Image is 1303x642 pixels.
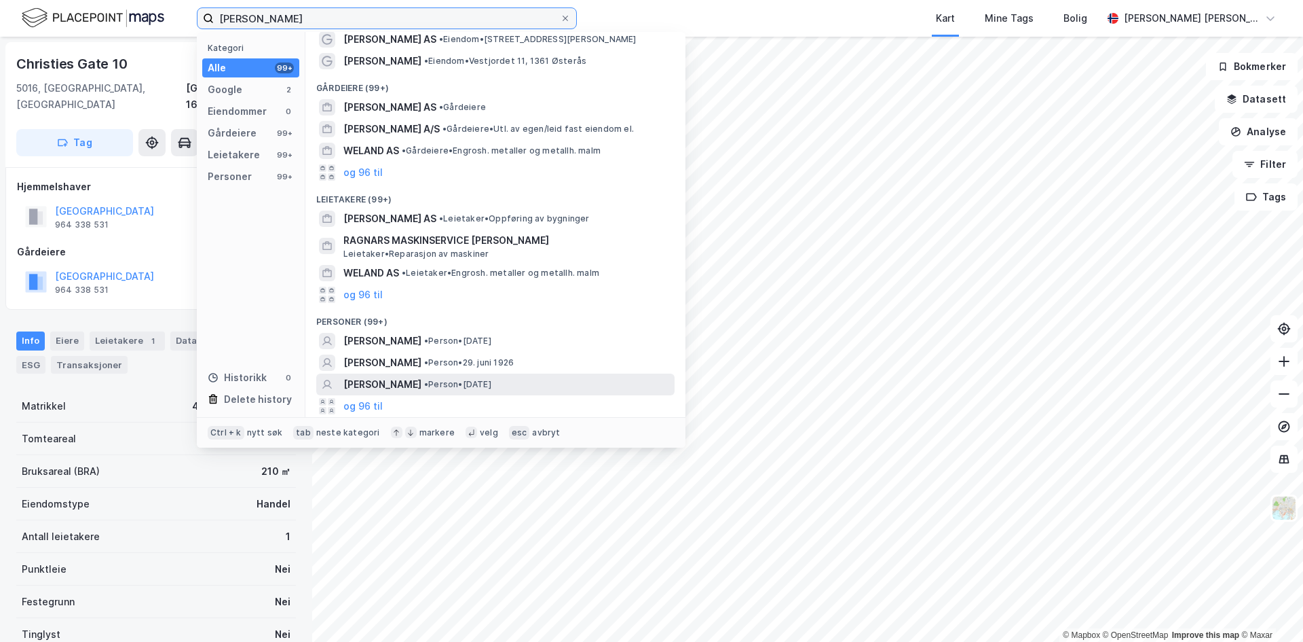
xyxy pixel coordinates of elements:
div: Kontrollprogram for chat [1235,577,1303,642]
span: • [424,379,428,389]
div: Eiendomstype [22,496,90,512]
div: 964 338 531 [55,219,109,230]
button: og 96 til [343,287,383,303]
span: [PERSON_NAME] AS [343,31,436,48]
div: Christies Gate 10 [16,53,130,75]
div: Hjemmelshaver [17,179,295,195]
div: Nei [275,561,290,577]
span: • [439,213,443,224]
div: Bruksareal (BRA) [22,463,100,480]
div: Historikk [208,370,267,386]
span: Person • [DATE] [424,336,491,346]
button: og 96 til [343,164,383,181]
span: • [402,268,406,278]
span: • [402,145,406,156]
span: WELAND AS [343,265,399,281]
div: nytt søk [247,427,283,438]
span: [PERSON_NAME] AS [343,99,436,115]
span: [PERSON_NAME] [343,333,421,349]
img: logo.f888ab2527a4732fd821a326f86c7f29.svg [22,6,164,30]
div: Personer [208,168,252,185]
span: [PERSON_NAME] [343,376,421,393]
div: 0 [283,106,294,117]
span: [PERSON_NAME] A/S [343,121,440,137]
span: Leietaker • Engrosh. metaller og metallh. malm [402,268,599,279]
div: Tomteareal [22,431,76,447]
div: 0 [283,372,294,383]
button: Filter [1232,151,1298,178]
img: Z [1271,495,1297,521]
a: OpenStreetMap [1103,630,1169,640]
span: • [424,336,428,346]
div: Festegrunn [22,594,75,610]
div: Mine Tags [985,10,1034,26]
div: Punktleie [22,561,67,577]
div: 5016, [GEOGRAPHIC_DATA], [GEOGRAPHIC_DATA] [16,80,186,113]
button: Datasett [1215,86,1298,113]
div: Eiendommer [208,103,267,120]
div: 4601-164-1159-0-0 [192,398,290,414]
div: 210 ㎡ [261,463,290,480]
input: Søk på adresse, matrikkel, gårdeiere, leietakere eller personer [214,8,560,29]
span: • [439,34,443,44]
div: 1 [286,529,290,545]
span: Leietaker • Reparasjon av maskiner [343,249,489,260]
button: Tag [16,129,133,156]
span: Gårdeiere • Utl. av egen/leid fast eiendom el. [442,124,634,135]
div: [GEOGRAPHIC_DATA], 164/1159 [186,80,296,113]
span: • [424,56,428,66]
span: Gårdeiere • Engrosh. metaller og metallh. malm [402,145,601,156]
div: Gårdeiere [208,125,257,141]
div: Bolig [1063,10,1087,26]
div: Leietakere (99+) [305,183,685,208]
span: Gårdeiere [439,102,486,113]
span: [PERSON_NAME] [343,53,421,69]
div: ESG [16,356,45,374]
span: • [439,102,443,112]
div: Handel [257,496,290,512]
div: 99+ [275,171,294,182]
div: Kategori [208,43,299,53]
button: Tags [1234,183,1298,211]
span: RAGNARS MASKINSERVICE [PERSON_NAME] [343,232,669,249]
button: og 96 til [343,398,383,414]
div: Eiere [50,332,84,351]
div: [PERSON_NAME] [PERSON_NAME] [1124,10,1260,26]
div: 99+ [275,63,294,73]
a: Mapbox [1063,630,1100,640]
div: Antall leietakere [22,529,100,545]
div: Info [16,332,45,351]
div: Nei [275,594,290,610]
div: Google [208,82,242,98]
button: Bokmerker [1206,53,1298,80]
div: neste kategori [316,427,380,438]
span: Leietaker • Oppføring av bygninger [439,213,590,224]
div: Matrikkel [22,398,66,414]
div: markere [419,427,455,438]
div: 99+ [275,128,294,139]
div: Datasett [170,332,221,351]
div: Delete history [224,391,292,408]
span: • [442,124,447,134]
div: Personer (99+) [305,306,685,330]
div: Leietakere [90,332,165,351]
div: 1 [146,334,159,348]
div: Leietakere [208,147,260,163]
div: 964 338 531 [55,285,109,296]
div: velg [480,427,498,438]
div: Gårdeiere [17,244,295,260]
div: 2 [283,84,294,95]
div: 99+ [275,149,294,160]
span: Person • [DATE] [424,379,491,390]
div: esc [509,426,530,440]
a: Improve this map [1172,630,1239,640]
div: Alle [208,60,226,76]
button: Analyse [1219,118,1298,145]
iframe: Chat Widget [1235,577,1303,642]
div: Gårdeiere (99+) [305,72,685,96]
span: Eiendom • [STREET_ADDRESS][PERSON_NAME] [439,34,637,45]
span: [PERSON_NAME] AS [343,211,436,227]
span: Eiendom • Vestjordet 11, 1361 Østerås [424,56,586,67]
div: tab [293,426,314,440]
span: • [424,357,428,368]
